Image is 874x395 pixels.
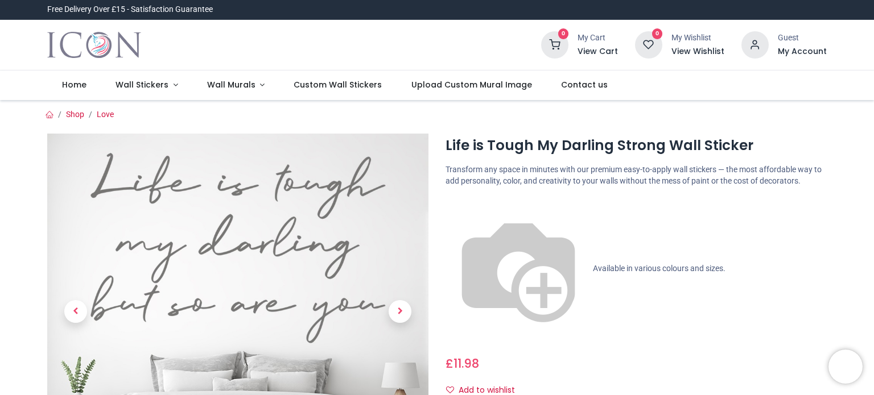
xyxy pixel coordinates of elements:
[578,32,618,44] div: My Cart
[389,300,411,323] span: Next
[778,32,827,44] div: Guest
[593,263,725,272] span: Available in various colours and sizes.
[47,4,213,15] div: Free Delivery Over £15 - Satisfaction Guarantee
[588,4,827,15] iframe: Customer reviews powered by Trustpilot
[652,28,663,39] sup: 0
[446,164,827,186] p: Transform any space in minutes with our premium easy-to-apply wall stickers — the most affordable...
[558,28,569,39] sup: 0
[671,46,724,57] a: View Wishlist
[97,110,114,119] a: Love
[446,196,591,342] img: color-wheel.png
[446,355,479,372] span: £
[541,40,568,49] a: 0
[561,79,608,90] span: Contact us
[47,29,141,61] img: Icon Wall Stickers
[207,79,255,90] span: Wall Murals
[101,70,192,100] a: Wall Stickers
[446,386,454,394] i: Add to wishlist
[454,355,479,372] span: 11.98
[192,70,279,100] a: Wall Murals
[47,29,141,61] a: Logo of Icon Wall Stickers
[828,350,863,384] iframe: Brevo live chat
[671,32,724,44] div: My Wishlist
[64,300,87,323] span: Previous
[635,40,662,49] a: 0
[411,79,532,90] span: Upload Custom Mural Image
[578,46,618,57] a: View Cart
[446,136,827,155] h1: Life is Tough My Darling Strong Wall Sticker
[778,46,827,57] a: My Account
[66,110,84,119] a: Shop
[62,79,86,90] span: Home
[294,79,382,90] span: Custom Wall Stickers
[116,79,168,90] span: Wall Stickers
